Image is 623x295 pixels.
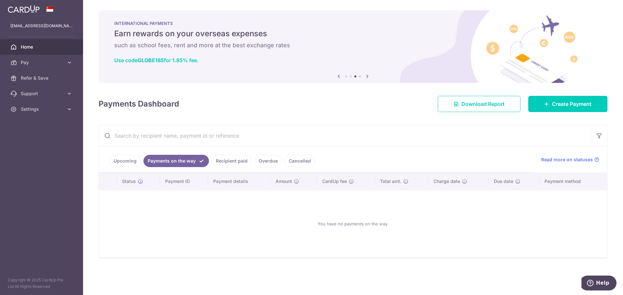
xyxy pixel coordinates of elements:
p: [EMAIL_ADDRESS][DOMAIN_NAME] [10,23,73,29]
a: Download Report [438,96,520,112]
span: Create Payment [552,100,592,108]
a: Payments on the way [143,155,209,167]
span: Download Report [461,100,505,108]
h6: such as school fees, rent and more at the best exchange rates [114,41,592,49]
th: Payment details [208,173,270,190]
span: Read more on statuses [541,156,593,163]
a: Cancelled [285,155,315,167]
a: Use codeGLOBE185for 1.85% fee. [114,57,199,63]
h4: Payments Dashboard [99,98,179,110]
iframe: Opens a widget where you can find more information [581,276,617,292]
a: Create Payment [528,96,607,112]
span: Total amt. [380,178,401,185]
div: You have no payments on the way. [107,195,599,252]
img: CardUp [8,5,40,13]
h5: Earn rewards on your overseas expenses [114,28,592,39]
span: Charge date [434,178,460,185]
b: GLOBE185 [138,57,164,63]
span: Pay [21,59,64,66]
span: Refer & Save [21,75,64,81]
a: Upcoming [109,155,141,167]
img: International Payment Banner [99,10,607,83]
a: Overdue [254,155,282,167]
span: Amount [275,178,292,185]
span: CardUp fee [322,178,347,185]
span: Due date [494,178,513,185]
p: INTERNATIONAL PAYMENTS [114,21,592,26]
span: Support [21,90,64,97]
th: Payment method [539,173,607,190]
span: Status [122,178,136,185]
th: Payment ID [160,173,208,190]
a: Read more on statuses [541,156,599,163]
a: Recipient paid [212,155,252,167]
span: Settings [21,106,64,112]
input: Search by recipient name, payment id or reference [99,125,592,146]
span: Home [21,44,64,50]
